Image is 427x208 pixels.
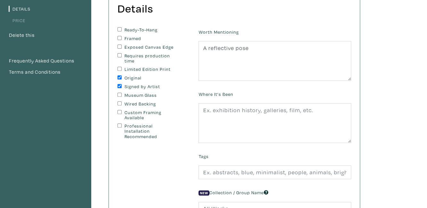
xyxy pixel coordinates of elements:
[125,75,178,81] label: Original
[9,6,30,12] a: Details
[125,93,178,98] label: Museum Glass
[9,57,83,65] a: Frequently Asked Questions
[198,189,268,196] label: Collection / Group Name
[198,153,208,160] label: Tags
[125,45,178,50] label: Exposed Canvas Edge
[125,27,178,33] label: Ready-To-Hang
[198,190,209,196] span: New
[125,110,178,121] label: Custom Framing Available
[125,36,178,41] label: Framed
[125,84,178,89] label: Signed by Artist
[9,68,83,76] a: Terms and Conditions
[125,123,178,139] label: Professional Installation Recommended
[117,2,153,15] h2: Details
[198,91,233,98] label: Where It's Been
[125,53,178,64] label: Requires production time
[9,31,35,39] button: Delete this
[125,67,178,72] label: Limited Edition Print
[198,29,238,36] label: Worth Mentioning
[125,101,178,107] label: Wired Backing
[9,17,26,23] a: Price
[198,165,351,179] input: Ex. abstracts, blue, minimalist, people, animals, bright, etc.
